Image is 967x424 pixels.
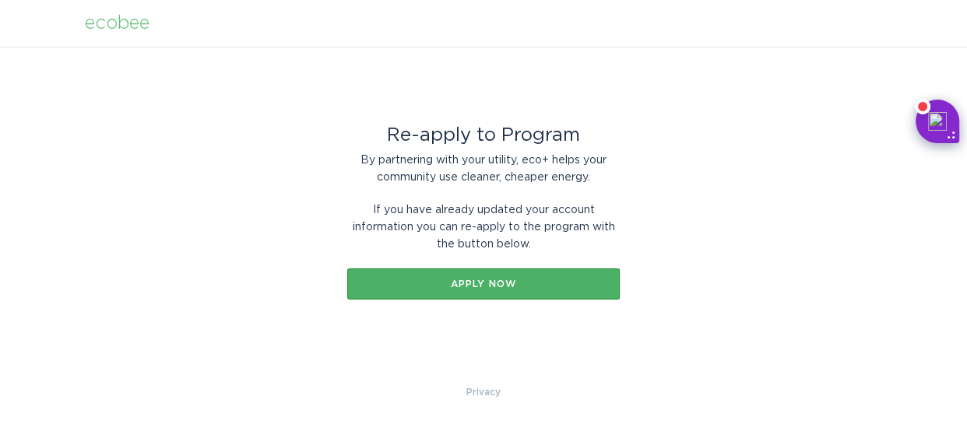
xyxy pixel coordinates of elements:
[347,152,620,186] div: By partnering with your utility, eco+ helps your community use cleaner, cheaper energy.
[466,384,501,401] a: Privacy Policy & Terms of Use
[347,127,620,144] div: Re-apply to Program
[347,268,620,300] button: Apply now
[85,15,149,32] div: ecobee
[355,279,612,289] div: Apply now
[347,201,620,253] div: If you have already updated your account information you can re-apply to the program with the but...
